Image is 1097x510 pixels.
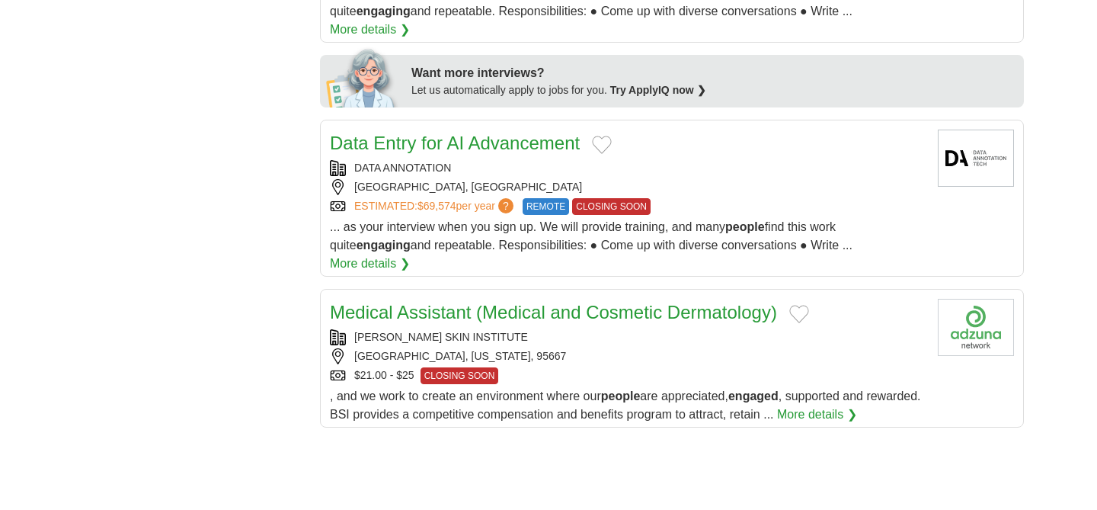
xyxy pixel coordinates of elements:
div: DATA ANNOTATION [330,160,926,176]
button: Add to favorite jobs [789,305,809,323]
span: $69,574 [417,200,456,212]
strong: people [725,220,765,233]
span: ... as your interview when you sign up. We will provide training, and many find this work quite a... [330,220,852,252]
div: Want more interviews? [411,64,1015,82]
span: CLOSING SOON [421,367,499,384]
button: Add to favorite jobs [592,136,612,154]
strong: engaging [357,239,411,252]
a: Medical Assistant (Medical and Cosmetic Dermatology) [330,302,777,322]
img: Company logo [938,130,1014,187]
a: More details ❯ [330,21,410,39]
span: CLOSING SOON [572,198,651,215]
div: Let us automatically apply to jobs for you. [411,82,1015,98]
a: Data Entry for AI Advancement [330,133,580,153]
span: REMOTE [523,198,569,215]
strong: people [601,390,641,403]
div: $21.00 - $25 [330,367,926,384]
a: Try ApplyIQ now ❯ [610,84,706,96]
strong: engaged [728,390,779,403]
img: apply-iq-scientist.png [326,47,400,107]
div: [GEOGRAPHIC_DATA], [GEOGRAPHIC_DATA] [330,179,926,195]
strong: engaging [357,5,411,18]
span: ? [498,198,513,213]
span: , and we work to create an environment where our are appreciated, , supported and rewarded. BSI p... [330,390,921,421]
div: [GEOGRAPHIC_DATA], [US_STATE], 95667 [330,348,926,364]
a: More details ❯ [777,406,857,424]
a: More details ❯ [330,255,410,273]
a: ESTIMATED:$69,574per year? [354,198,517,215]
img: Company logo [938,299,1014,356]
div: [PERSON_NAME] SKIN INSTITUTE [330,329,926,345]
